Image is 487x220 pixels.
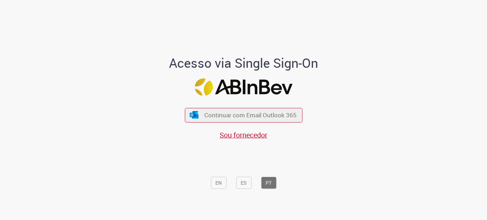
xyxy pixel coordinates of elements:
a: Sou fornecedor [220,130,267,139]
span: Continuar com Email Outlook 365 [204,111,297,119]
img: ícone Azure/Microsoft 360 [189,111,199,119]
button: ES [236,177,251,189]
img: Logo ABInBev [195,78,292,96]
button: PT [261,177,276,189]
button: ícone Azure/Microsoft 360 Continuar com Email Outlook 365 [185,108,302,122]
button: EN [211,177,226,189]
h1: Acesso via Single Sign-On [145,56,343,70]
